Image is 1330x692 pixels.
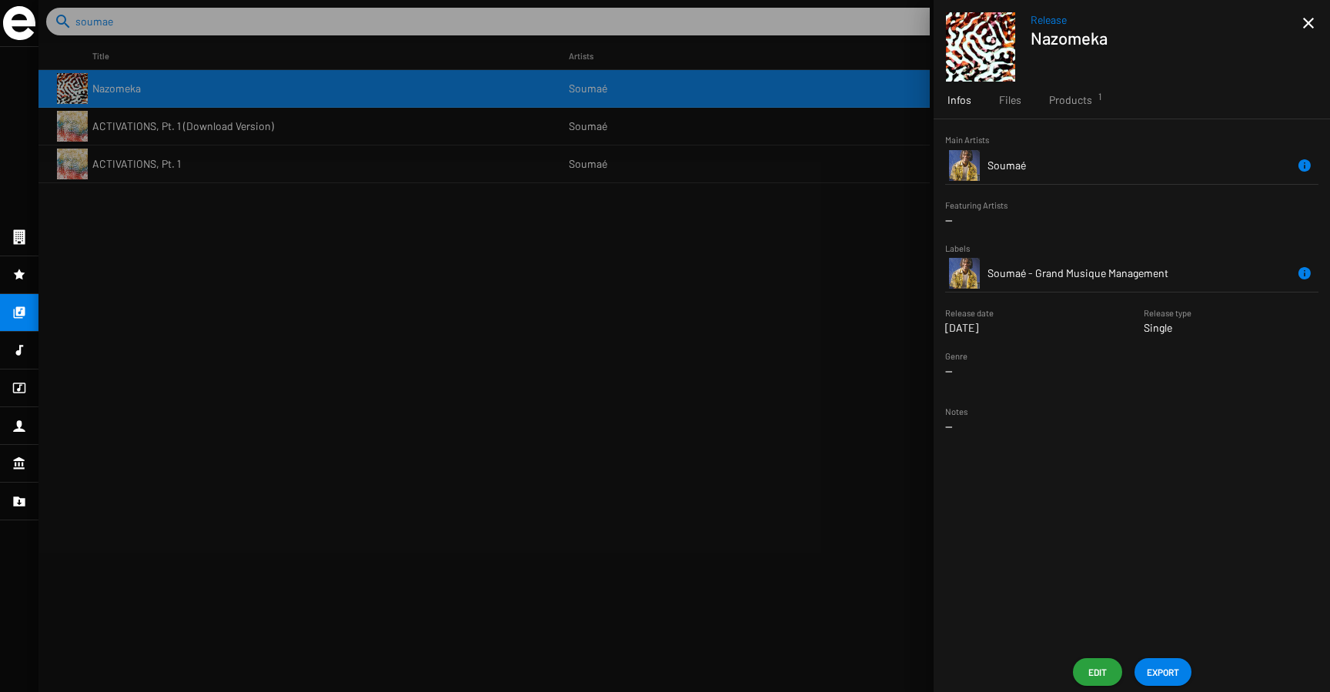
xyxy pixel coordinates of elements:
span: Products [1049,92,1092,108]
mat-icon: close [1299,14,1318,32]
button: EXPORT [1135,658,1191,686]
small: Notes [945,406,967,416]
small: Genre [945,351,967,361]
small: Main Artists [945,135,989,145]
img: SOUMAE_4_PHOTO_DE_PRESSE-jpg.jpg [949,150,980,181]
span: Edit [1085,658,1110,686]
span: EXPORT [1147,658,1179,686]
img: SOUMAE_4_PHOTO_DE_PRESSE-jpg_0.jpg [949,258,980,289]
small: Labels [945,243,970,253]
button: Edit [1073,658,1122,686]
p: -- [945,212,1318,228]
small: Featuring Artists [945,200,1008,210]
small: Release date [945,308,994,318]
p: [DATE] [945,320,994,336]
span: Soumaé [987,159,1026,172]
img: grand-sigle.svg [3,6,35,40]
h1: Nazomeka [1031,28,1290,48]
p: -- [945,419,1318,434]
span: Files [999,92,1021,108]
span: Release [1031,12,1302,28]
span: Soumaé - Grand Musique Management [987,266,1168,279]
p: -- [945,363,967,379]
span: Single [1144,321,1172,334]
img: CADRE-BLANC-GAIN.jpg [946,12,1015,82]
small: Release type [1144,308,1191,318]
span: Infos [947,92,971,108]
